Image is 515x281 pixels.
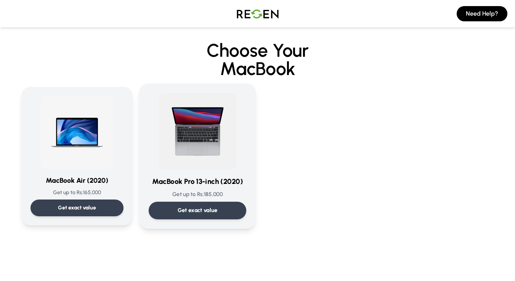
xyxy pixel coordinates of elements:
img: Logo [231,3,284,24]
p: Get up to Rs: 165,000 [30,189,124,196]
h3: MacBook Air (2020) [30,175,124,186]
span: Choose Your [207,39,309,61]
h3: MacBook Pro 13-inch (2020) [148,176,246,187]
img: MacBook Air (2020) [40,96,114,169]
button: Need Help? [457,6,507,21]
span: MacBook [21,59,494,78]
p: Get up to Rs: 185,000 [148,190,246,198]
img: MacBook Pro 13-inch (2020) [159,93,236,170]
p: Get exact value [177,206,217,214]
p: Get exact value [58,204,96,212]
